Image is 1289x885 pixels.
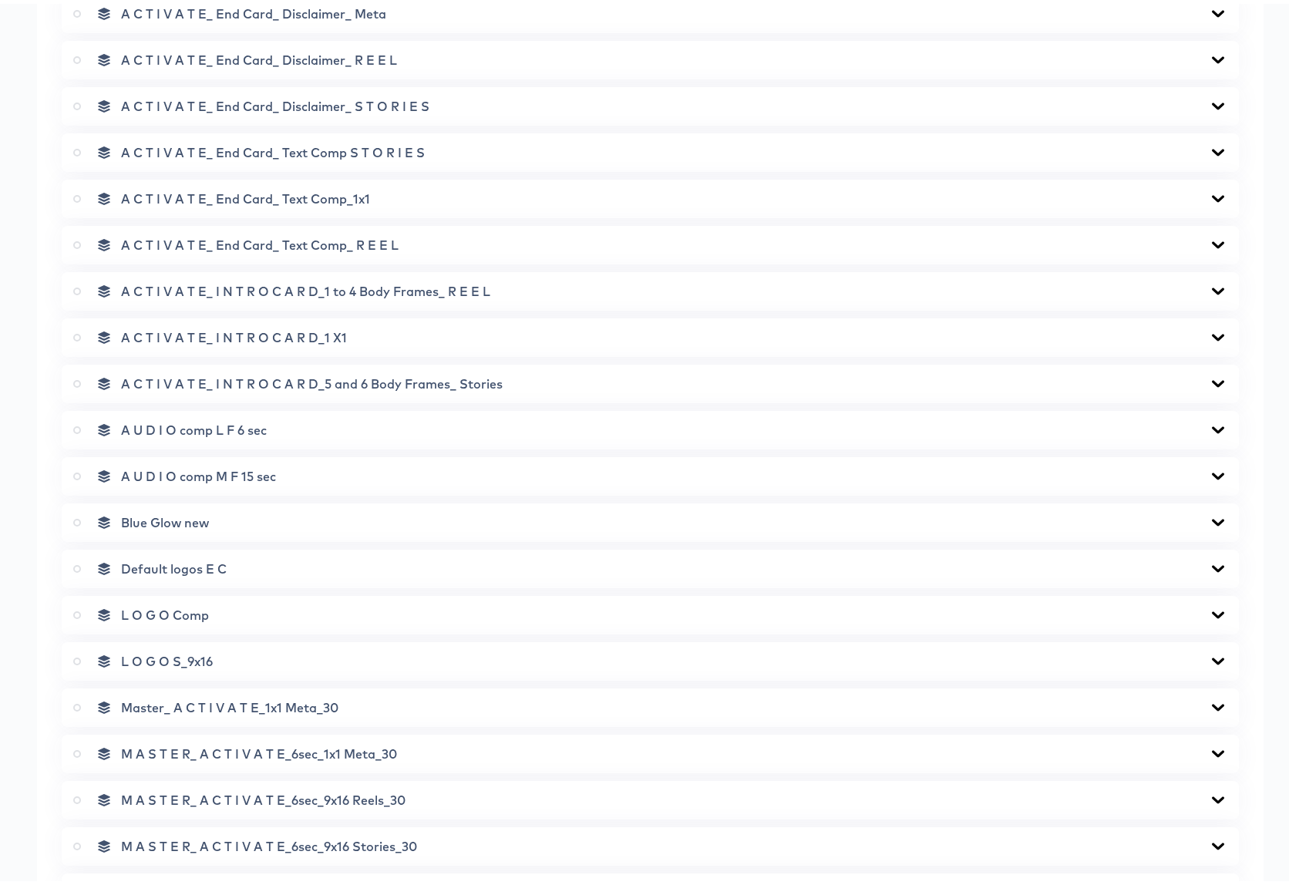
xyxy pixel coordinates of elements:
span: Blue Glow new [121,511,209,527]
span: M A S T E R_ A C T I V A T E_6sec_9x16 Reels_30 [121,789,406,804]
span: L O G O S_9x16 [121,650,213,665]
span: Master_ A C T I V A T E_1x1 Meta_30 [121,696,338,712]
span: M A S T E R_ A C T I V A T E_6sec_9x16 Stories_30 [121,835,417,850]
span: A C T I V A T E_ I N T R O C A R D_1 to 4 Body Frames_ R E E L [121,280,490,295]
span: Default logos E C [121,557,227,573]
span: A C T I V A T E_ End Card_ Text Comp_ R E E L [121,234,399,249]
span: A C T I V A T E_ End Card_ Disclaimer_ R E E L [121,49,397,64]
span: M A S T E R_ A C T I V A T E_6sec_1x1 Meta_30 [121,742,397,758]
span: A C T I V A T E_ End Card_ Text Comp S T O R I E S [121,141,425,156]
span: A C T I V A T E_ I N T R O C A R D_5 and 6 Body Frames_ Stories [121,372,503,388]
span: A C T I V A T E_ End Card_ Disclaimer_ Meta [121,2,386,18]
span: A C T I V A T E_ I N T R O C A R D_1 X1 [121,326,347,342]
span: A U D I O comp M F 15 sec [121,465,276,480]
span: A C T I V A T E_ End Card_ Text Comp_1x1 [121,187,370,203]
span: A C T I V A T E_ End Card_ Disclaimer_ S T O R I E S [121,95,429,110]
span: A U D I O comp L F 6 sec [121,419,267,434]
span: L O G O Comp [121,604,209,619]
